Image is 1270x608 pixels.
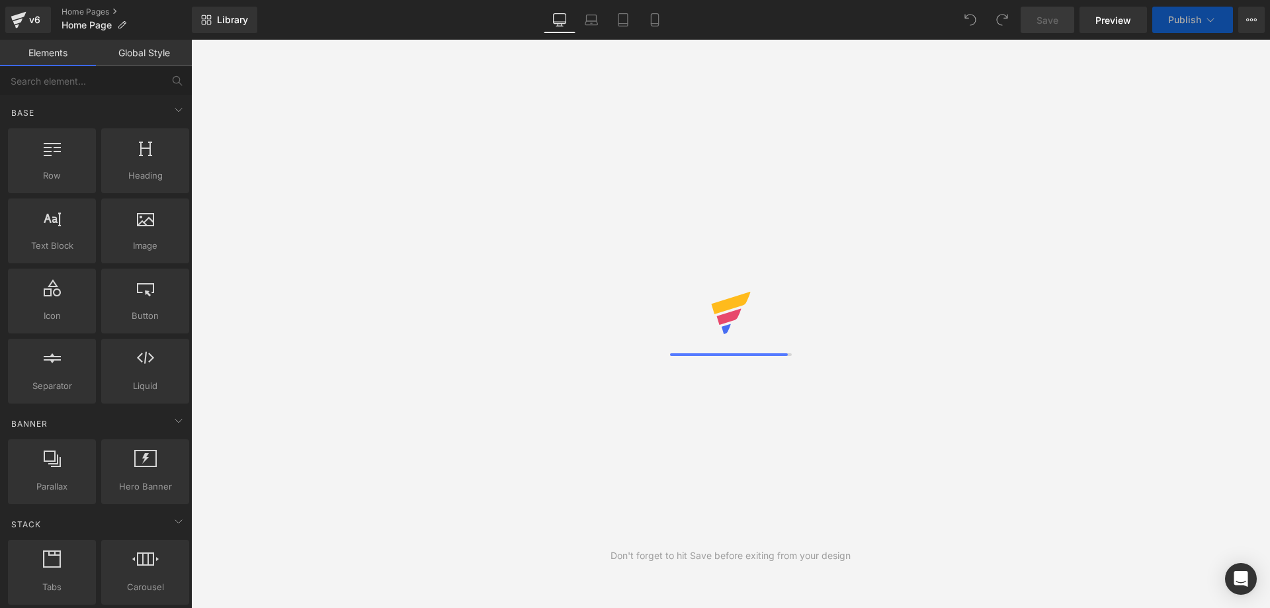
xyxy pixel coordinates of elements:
span: Home Page [62,20,112,30]
a: Global Style [96,40,192,66]
a: Home Pages [62,7,192,17]
span: Hero Banner [105,480,185,494]
a: Mobile [639,7,671,33]
div: Open Intercom Messenger [1225,563,1257,595]
span: Heading [105,169,185,183]
div: v6 [26,11,43,28]
a: Tablet [607,7,639,33]
button: More [1238,7,1265,33]
span: Publish [1168,15,1201,25]
button: Undo [957,7,984,33]
span: Separator [12,379,92,393]
span: Text Block [12,239,92,253]
a: New Library [192,7,257,33]
span: Preview [1095,13,1131,27]
a: v6 [5,7,51,33]
button: Redo [989,7,1015,33]
span: Liquid [105,379,185,393]
span: Banner [10,417,49,430]
span: Base [10,107,36,119]
span: Library [217,14,248,26]
span: Carousel [105,580,185,594]
a: Laptop [575,7,607,33]
span: Button [105,309,185,323]
span: Icon [12,309,92,323]
span: Stack [10,518,42,531]
div: Don't forget to hit Save before exiting from your design [611,548,851,563]
span: Save [1037,13,1058,27]
a: Desktop [544,7,575,33]
a: Preview [1079,7,1147,33]
span: Tabs [12,580,92,594]
span: Image [105,239,185,253]
span: Row [12,169,92,183]
span: Parallax [12,480,92,494]
button: Publish [1152,7,1233,33]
